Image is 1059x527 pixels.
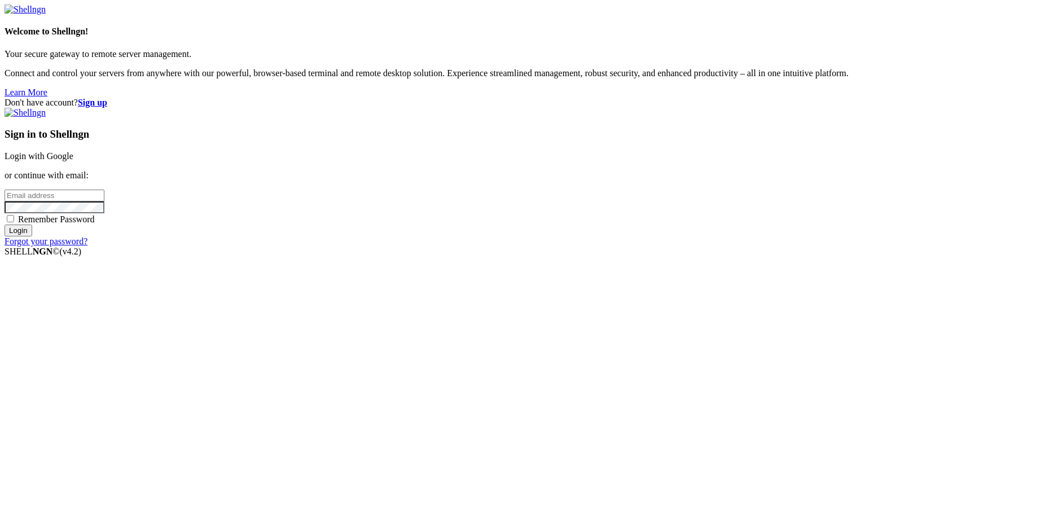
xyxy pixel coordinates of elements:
p: Connect and control your servers from anywhere with our powerful, browser-based terminal and remo... [5,68,1054,78]
span: Remember Password [18,214,95,224]
h4: Welcome to Shellngn! [5,27,1054,37]
a: Sign up [78,98,107,107]
img: Shellngn [5,5,46,15]
p: Your secure gateway to remote server management. [5,49,1054,59]
div: Don't have account? [5,98,1054,108]
p: or continue with email: [5,170,1054,181]
b: NGN [33,247,53,256]
h3: Sign in to Shellngn [5,128,1054,140]
a: Login with Google [5,151,73,161]
span: 4.2.0 [60,247,82,256]
input: Email address [5,190,104,201]
img: Shellngn [5,108,46,118]
a: Learn More [5,87,47,97]
span: SHELL © [5,247,81,256]
input: Remember Password [7,215,14,222]
input: Login [5,225,32,236]
a: Forgot your password? [5,236,87,246]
